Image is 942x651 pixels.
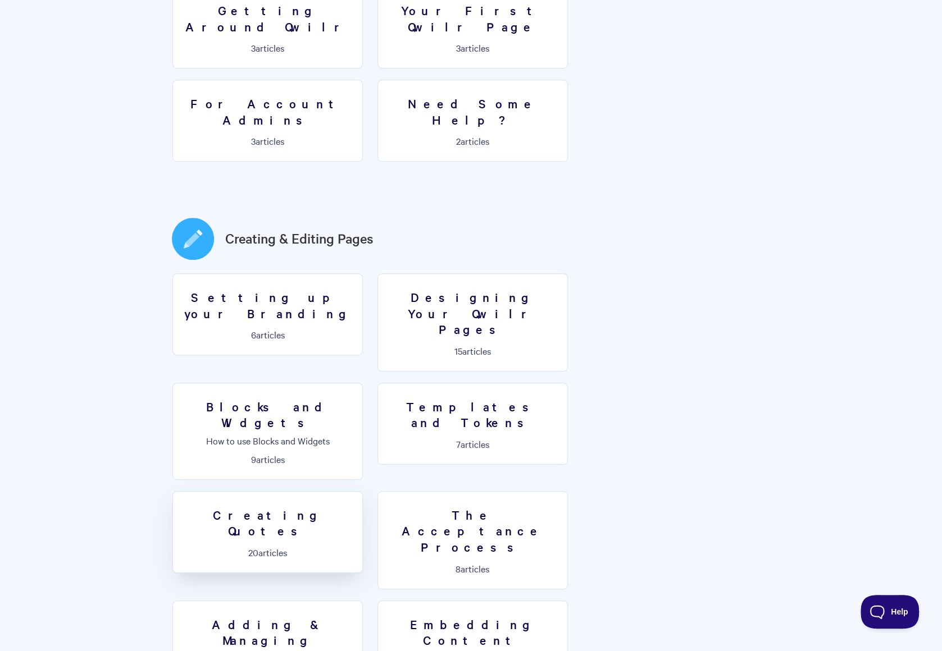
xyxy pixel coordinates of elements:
[251,453,256,465] span: 9
[456,42,461,54] span: 3
[456,135,461,147] span: 2
[385,616,561,648] h3: Embedding Content
[385,43,561,53] p: articles
[180,43,356,53] p: articles
[251,135,256,147] span: 3
[180,435,356,446] p: How to use Blocks and Widgets
[225,228,374,249] a: Creating & Editing Pages
[172,491,363,573] a: Creating Quotes 20articles
[454,345,462,357] span: 15
[248,546,258,558] span: 20
[385,136,561,146] p: articles
[180,289,356,321] h3: Setting up your Branding
[861,595,920,629] iframe: Toggle Customer Support
[172,80,363,162] a: For Account Admins 3articles
[385,95,561,127] h3: Need Some Help?
[385,2,561,34] h3: Your First Qwilr Page
[377,273,568,372] a: Designing Your Qwilr Pages 15articles
[251,42,256,54] span: 3
[385,398,561,430] h3: Templates and Tokens
[180,329,356,340] p: articles
[385,439,561,449] p: articles
[456,438,461,450] span: 7
[180,398,356,430] h3: Blocks and Widgets
[180,547,356,557] p: articles
[172,273,363,355] a: Setting up your Branding 6articles
[180,507,356,539] h3: Creating Quotes
[180,136,356,146] p: articles
[385,289,561,337] h3: Designing Your Qwilr Pages
[377,80,568,162] a: Need Some Help? 2articles
[385,507,561,555] h3: The Acceptance Process
[172,383,363,480] a: Blocks and Widgets How to use Blocks and Widgets 9articles
[251,328,256,341] span: 6
[180,95,356,127] h3: For Account Admins
[377,491,568,589] a: The Acceptance Process 8articles
[385,563,561,574] p: articles
[385,346,561,356] p: articles
[180,454,356,464] p: articles
[456,562,461,575] span: 8
[180,2,356,34] h3: Getting Around Qwilr
[377,383,568,465] a: Templates and Tokens 7articles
